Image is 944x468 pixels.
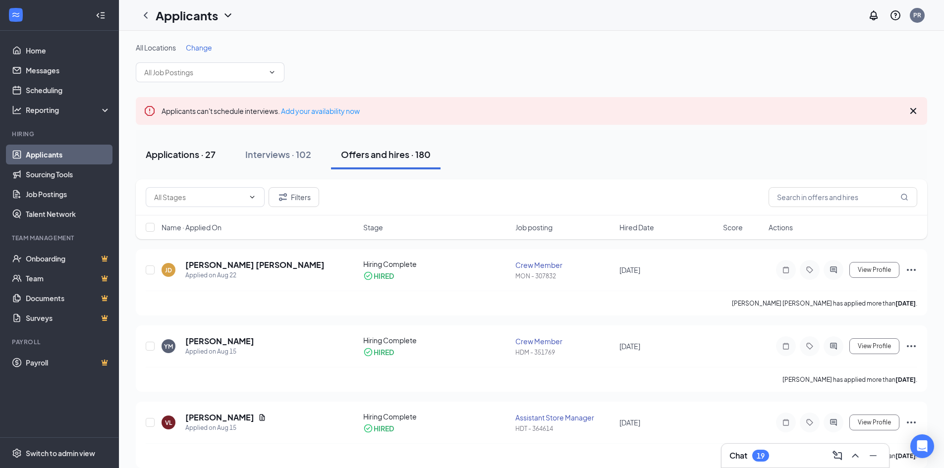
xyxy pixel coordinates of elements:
b: [DATE] [895,300,916,307]
b: [DATE] [895,452,916,460]
h3: Chat [729,450,747,461]
span: Stage [363,222,383,232]
a: Sourcing Tools [26,164,111,184]
div: Crew Member [515,260,613,270]
div: Reporting [26,105,111,115]
svg: Analysis [12,105,22,115]
svg: ComposeMessage [832,450,843,462]
a: Add your availability now [281,106,360,115]
div: VL [165,418,172,427]
div: HIRED [374,271,394,281]
a: Scheduling [26,80,111,100]
span: View Profile [858,343,891,350]
a: Talent Network [26,204,111,224]
svg: Note [780,418,792,426]
a: DocumentsCrown [26,288,111,308]
b: [DATE] [895,376,916,383]
span: [DATE] [619,265,640,274]
div: Crew Member [515,336,613,346]
svg: Ellipses [905,340,917,352]
input: All Job Postings [144,67,264,78]
svg: ActiveChat [828,342,839,350]
svg: CheckmarkCircle [363,423,373,433]
a: SurveysCrown [26,308,111,328]
div: 19 [757,452,765,460]
h5: [PERSON_NAME] [185,336,254,347]
div: Offers and hires · 180 [341,148,431,160]
svg: Ellipses [905,416,917,428]
svg: Settings [12,448,22,458]
svg: Collapse [96,10,106,20]
div: Hiring Complete [363,335,510,345]
svg: Minimize [867,450,879,462]
svg: WorkstreamLogo [11,10,21,20]
span: All Locations [136,43,176,52]
p: [PERSON_NAME] has applied more than . [782,375,917,384]
h1: Applicants [156,7,218,24]
div: Assistant Store Manager [515,413,613,422]
button: Minimize [865,448,881,464]
div: YM [164,342,173,351]
svg: ChevronLeft [140,9,152,21]
div: MON - 307832 [515,272,613,280]
button: Filter Filters [269,187,319,207]
div: Applied on Aug 15 [185,347,254,357]
div: HDT - 364614 [515,424,613,433]
span: Change [186,43,212,52]
a: Messages [26,60,111,80]
span: Hired Date [619,222,654,232]
svg: Tag [804,266,816,274]
button: ChevronUp [847,448,863,464]
div: JD [165,266,172,274]
p: [PERSON_NAME] [PERSON_NAME] has applied more than . [732,299,917,308]
svg: ActiveChat [828,418,839,426]
div: HIRED [374,423,394,433]
div: Open Intercom Messenger [910,434,934,458]
a: TeamCrown [26,268,111,288]
span: [DATE] [619,342,640,351]
a: PayrollCrown [26,353,111,372]
svg: Tag [804,342,816,350]
div: HDM - 351769 [515,348,613,357]
div: Payroll [12,338,109,346]
a: Home [26,41,111,60]
a: Applicants [26,145,111,164]
button: View Profile [849,415,899,430]
svg: ActiveChat [828,266,839,274]
svg: Note [780,266,792,274]
div: Hiring Complete [363,259,510,269]
svg: CheckmarkCircle [363,271,373,281]
svg: ChevronUp [849,450,861,462]
button: View Profile [849,262,899,278]
span: View Profile [858,266,891,273]
svg: ChevronDown [222,9,234,21]
span: Applicants can't schedule interviews. [162,106,360,115]
a: OnboardingCrown [26,249,111,268]
svg: MagnifyingGlass [900,193,908,201]
a: Job Postings [26,184,111,204]
div: Applied on Aug 22 [185,270,325,280]
h5: [PERSON_NAME] [185,412,254,423]
svg: Error [144,105,156,117]
span: Job posting [515,222,553,232]
div: Hiring Complete [363,412,510,421]
input: Search in offers and hires [769,187,917,207]
div: PR [913,11,921,19]
svg: ChevronDown [268,68,276,76]
svg: Note [780,342,792,350]
svg: CheckmarkCircle [363,347,373,357]
div: Applied on Aug 15 [185,423,266,433]
button: View Profile [849,338,899,354]
span: [DATE] [619,418,640,427]
span: View Profile [858,419,891,426]
svg: ChevronDown [248,193,256,201]
svg: Filter [277,191,289,203]
button: ComposeMessage [830,448,845,464]
span: Score [723,222,743,232]
div: Switch to admin view [26,448,95,458]
input: All Stages [154,192,244,203]
svg: Tag [804,418,816,426]
svg: Cross [907,105,919,117]
div: Team Management [12,234,109,242]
